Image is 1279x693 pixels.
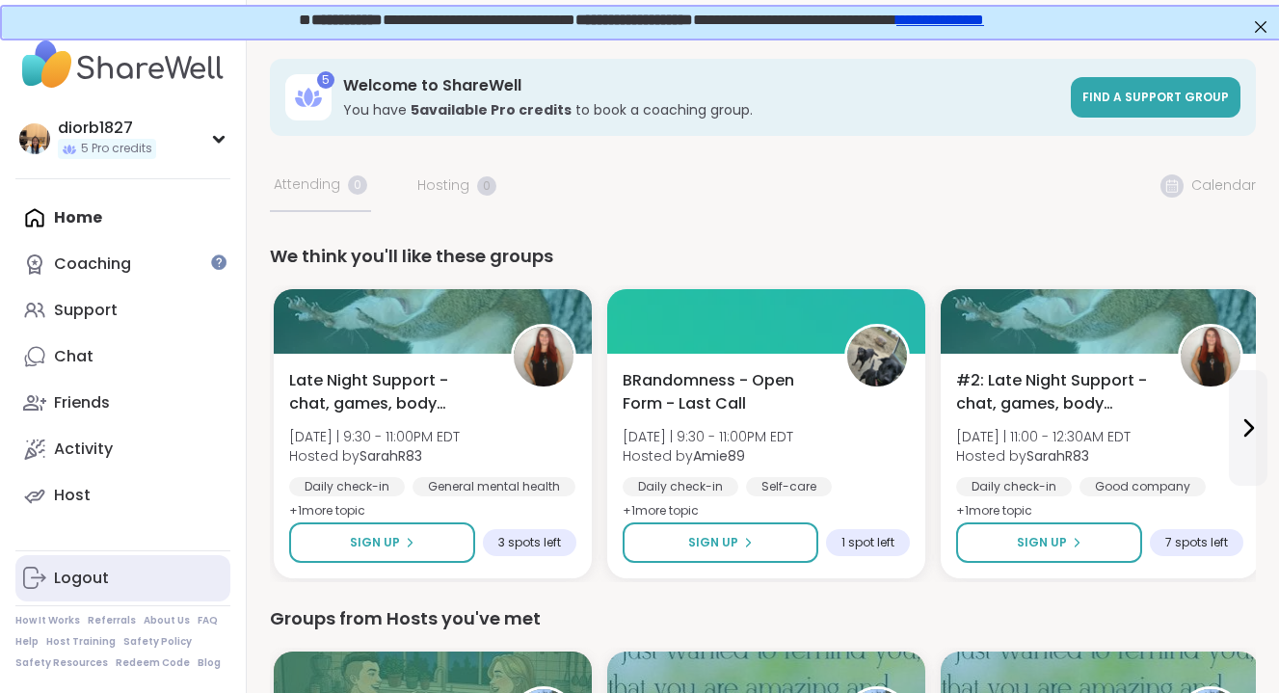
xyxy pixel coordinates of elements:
[746,477,832,496] div: Self-care
[198,614,218,627] a: FAQ
[123,635,192,649] a: Safety Policy
[411,100,572,120] b: 5 available Pro credit s
[841,535,894,550] span: 1 spot left
[956,522,1142,563] button: Sign Up
[270,243,1256,270] div: We think you'll like these groups
[144,614,190,627] a: About Us
[688,534,738,551] span: Sign Up
[350,534,400,551] span: Sign Up
[54,439,113,460] div: Activity
[15,287,230,333] a: Support
[956,477,1072,496] div: Daily check-in
[15,635,39,649] a: Help
[46,635,116,649] a: Host Training
[15,333,230,380] a: Chat
[58,118,156,139] div: diorb1827
[15,31,230,98] img: ShareWell Nav Logo
[19,123,50,154] img: diorb1827
[15,656,108,670] a: Safety Resources
[54,300,118,321] div: Support
[54,253,131,275] div: Coaching
[847,327,907,386] img: Amie89
[360,446,422,466] b: SarahR83
[198,656,221,670] a: Blog
[15,380,230,426] a: Friends
[116,656,190,670] a: Redeem Code
[956,427,1131,446] span: [DATE] | 11:00 - 12:30AM EDT
[54,485,91,506] div: Host
[1181,327,1240,386] img: SarahR83
[54,568,109,589] div: Logout
[623,446,793,466] span: Hosted by
[623,477,738,496] div: Daily check-in
[289,427,460,446] span: [DATE] | 9:30 - 11:00PM EDT
[623,369,823,415] span: BRandomness - Open Form - Last Call
[15,614,80,627] a: How It Works
[289,369,490,415] span: Late Night Support - chat, games, body double
[1071,77,1240,118] a: Find a support group
[54,392,110,413] div: Friends
[1017,534,1067,551] span: Sign Up
[317,71,334,89] div: 5
[514,327,573,386] img: SarahR83
[88,614,136,627] a: Referrals
[343,100,1059,120] h3: You have to book a coaching group.
[693,446,745,466] b: Amie89
[289,477,405,496] div: Daily check-in
[15,555,230,601] a: Logout
[289,522,475,563] button: Sign Up
[1082,89,1229,105] span: Find a support group
[498,535,561,550] span: 3 spots left
[413,477,575,496] div: General mental health
[1079,477,1206,496] div: Good company
[15,426,230,472] a: Activity
[956,369,1157,415] span: #2: Late Night Support - chat, games, body double
[81,141,152,157] span: 5 Pro credits
[15,472,230,519] a: Host
[623,522,818,563] button: Sign Up
[54,346,93,367] div: Chat
[15,241,230,287] a: Coaching
[1026,446,1089,466] b: SarahR83
[270,605,1256,632] div: Groups from Hosts you've met
[623,427,793,446] span: [DATE] | 9:30 - 11:00PM EDT
[956,446,1131,466] span: Hosted by
[1165,535,1228,550] span: 7 spots left
[211,254,226,270] iframe: Spotlight
[289,446,460,466] span: Hosted by
[343,75,1059,96] h3: Welcome to ShareWell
